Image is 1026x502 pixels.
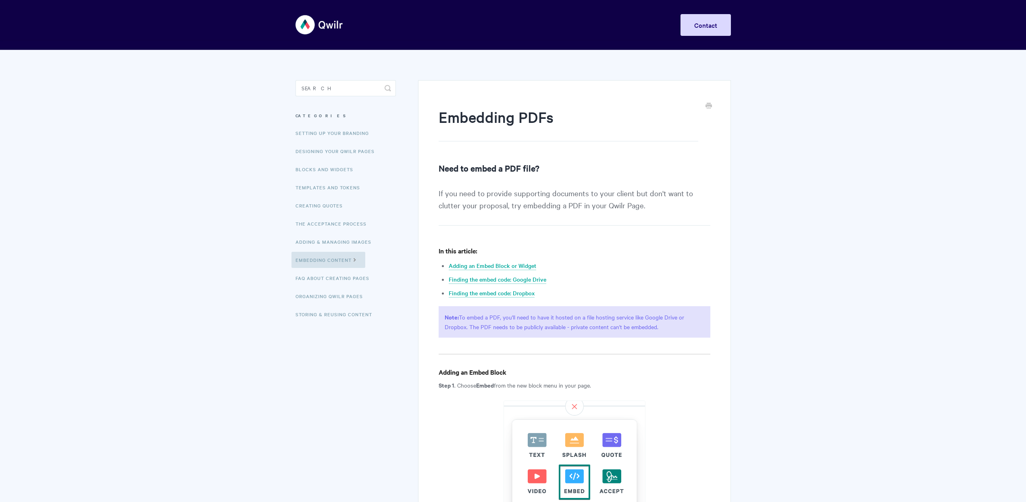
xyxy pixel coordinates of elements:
[681,14,731,36] a: Contact
[296,108,396,123] h3: Categories
[296,270,375,286] a: FAQ About Creating Pages
[439,246,477,255] strong: In this article:
[439,187,710,226] p: If you need to provide supporting documents to your client but don't want to clutter your proposa...
[439,380,710,390] p: . Choose from the new block menu in your page.
[445,313,459,321] strong: Note:
[296,143,381,159] a: Designing Your Qwilr Pages
[296,234,377,250] a: Adding & Managing Images
[296,10,343,40] img: Qwilr Help Center
[439,306,710,338] p: To embed a PDF, you'll need to have it hosted on a file hosting service like Google Drive or Drop...
[296,125,375,141] a: Setting up your Branding
[296,80,396,96] input: Search
[296,179,366,195] a: Templates and Tokens
[291,252,365,268] a: Embedding Content
[439,381,454,389] strong: Step 1
[296,306,378,322] a: Storing & Reusing Content
[296,288,369,304] a: Organizing Qwilr Pages
[296,161,359,177] a: Blocks and Widgets
[439,107,698,141] h1: Embedding PDFs
[439,162,710,174] h2: Need to embed a PDF file?
[449,289,535,298] a: Finding the embed code: Dropbox
[296,216,373,232] a: The Acceptance Process
[449,275,546,284] a: Finding the embed code: Google Drive
[706,102,712,111] a: Print this Article
[296,197,349,214] a: Creating Quotes
[449,261,536,270] a: Adding an Embed Block or Widget
[476,381,494,389] strong: Embed
[439,367,710,377] h4: Adding an Embed Block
